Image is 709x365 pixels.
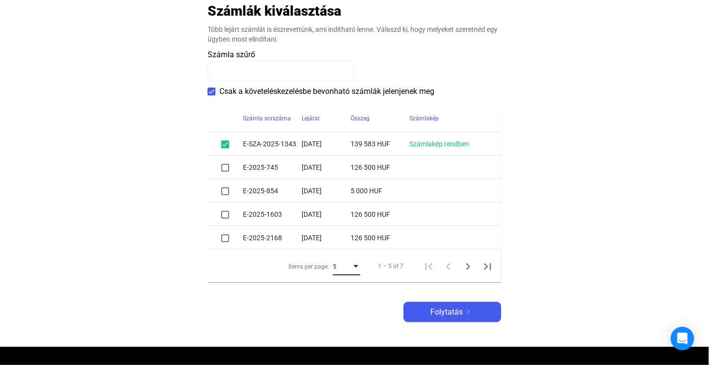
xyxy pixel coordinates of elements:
td: [DATE] [302,132,351,156]
div: Open Intercom Messenger [671,327,694,350]
button: Previous page [439,256,458,276]
div: Lejárat [302,113,320,124]
a: Számlakép rendben [409,140,469,148]
div: Lejárat [302,113,351,124]
div: Több lejárt számlát is észrevettünk, ami indítható lenne. Válaszd ki, hogy melyeket szeretnéd egy... [208,24,501,44]
button: First page [419,256,439,276]
td: 126 500 HUF [351,226,409,250]
span: Számla szűrő [208,50,255,59]
button: Last page [478,256,497,276]
td: 5 000 HUF [351,179,409,203]
td: 139 583 HUF [351,132,409,156]
td: E-2025-1603 [243,203,302,226]
td: 126 500 HUF [351,203,409,226]
span: Csak a követeléskezelésbe bevonható számlák jelenjenek meg [219,86,434,97]
div: Összeg [351,113,409,124]
td: [DATE] [302,203,351,226]
td: E-SZA-2025-1343 [243,132,302,156]
button: Folytatásarrow-right-white [403,302,501,322]
td: E-2025-854 [243,179,302,203]
div: Items per page: [288,261,329,273]
h2: Számlák kiválasztása [208,2,341,20]
td: E-2025-2168 [243,226,302,250]
div: Számla sorszáma [243,113,302,124]
td: [DATE] [302,156,351,179]
div: Számla sorszáma [243,113,291,124]
td: E-2025-745 [243,156,302,179]
div: Számlakép [409,113,439,124]
span: 5 [333,263,336,270]
mat-select: Items per page: [333,260,360,272]
img: arrow-right-white [463,310,474,315]
td: [DATE] [302,226,351,250]
div: Összeg [351,113,370,124]
td: [DATE] [302,179,351,203]
div: 1 – 5 of 7 [378,260,403,272]
button: Next page [458,256,478,276]
span: Folytatás [430,306,463,318]
div: Számlakép [409,113,490,124]
td: 126 500 HUF [351,156,409,179]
